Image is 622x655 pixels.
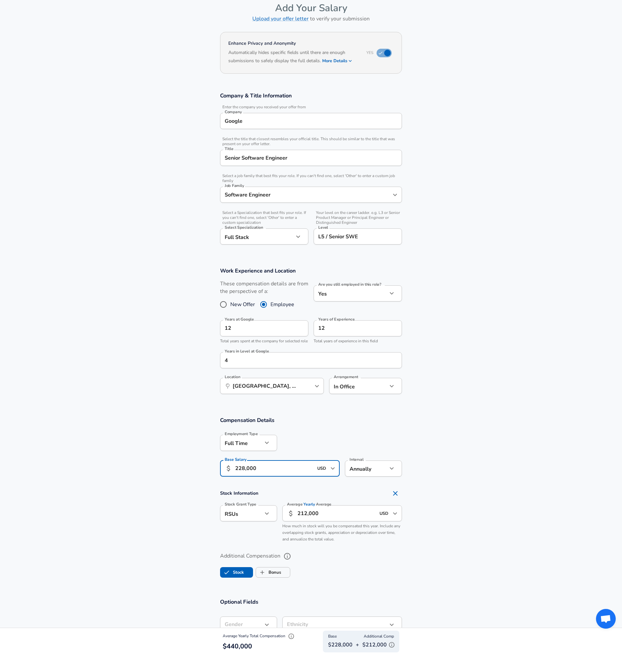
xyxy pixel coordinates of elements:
input: 40,000 [297,505,376,521]
h3: Compensation Details [220,416,402,424]
h3: Work Experience and Location [220,267,402,275]
label: Base Salary [225,458,246,461]
p: + [356,641,359,649]
input: L3 [317,231,399,242]
input: Software Engineer [223,153,399,163]
label: Stock Grant Type [225,502,256,506]
span: Total years spent at the company for selected role [220,338,308,344]
div: RSUs [220,505,263,521]
span: Select the title that closest resembles your official title. This should be similar to the title ... [220,137,402,146]
button: Open [312,381,322,391]
div: In Office [329,378,378,394]
button: More Details [322,56,353,65]
h3: Optional Fields [220,598,402,606]
button: Open [390,190,400,199]
span: Additional Comp [364,633,394,640]
label: These compensation details are from the perspective of a: [220,280,308,295]
p: $228,000 [328,641,353,649]
button: Open [328,464,337,473]
label: Title [225,147,233,151]
div: Annually [345,460,387,477]
a: Upload your offer letter [252,15,309,22]
span: Average Yearly Total Compensation [223,633,296,639]
input: Google [223,116,399,126]
span: Bonus [256,566,269,579]
label: Interval [350,458,364,461]
label: Company [225,110,242,114]
button: Explain Additional Compensation [387,640,397,650]
input: Software Engineer [223,190,389,200]
span: Employee [270,301,294,308]
h3: Company & Title Information [220,92,402,99]
span: Select a Specialization that best fits your role. If you can't find one, select 'Other' to enter ... [220,210,308,225]
button: Open [390,509,400,518]
span: Base [328,633,337,640]
button: Remove Section [389,487,402,500]
span: Stock [220,566,233,579]
h4: Add Your Salary [220,2,402,14]
label: Bonus [256,566,281,579]
input: 1 [220,352,387,368]
label: Select Specialization [225,225,263,229]
div: Open chat [596,609,616,629]
span: Yes [366,50,373,55]
button: help [282,551,293,562]
button: Explain Total Compensation [286,631,296,641]
span: Enter the company you received your offer from [220,105,402,110]
button: BonusBonus [256,567,290,578]
h6: Automatically hides specific fields until there are enough submissions to safely display the full... [228,49,358,65]
span: How much in stock will you be compensated this year. Include any overlapping stock grants, apprec... [282,523,400,542]
label: Stock [220,566,244,579]
label: Years at Google [225,317,254,321]
h4: Stock Information [220,487,402,500]
span: Total years of experience in this field [314,338,378,344]
input: USD [315,463,328,474]
div: Full Stack [220,228,294,245]
label: Location [225,375,240,379]
label: Employment Type [225,432,258,436]
input: USD [378,508,391,518]
input: 7 [314,320,387,336]
input: 100,000 [235,460,313,477]
h6: to verify your submission [220,14,402,23]
label: Average Average [287,502,331,506]
div: Full Time [220,435,263,451]
span: New Offer [230,301,255,308]
input: 0 [220,320,294,336]
button: StockStock [220,567,253,578]
span: Select a job family that best fits your role. If you can't find one, select 'Other' to enter a cu... [220,173,402,183]
label: Are you still employed in this role? [318,282,381,286]
h4: Enhance Privacy and Anonymity [228,40,358,47]
span: Yearly [304,502,315,507]
p: $212,000 [362,640,397,650]
label: Years of Experience [318,317,354,321]
label: Additional Compensation [220,551,402,562]
label: Arrangement [334,375,358,379]
label: Job Family [225,184,244,188]
label: Years in Level at Google [225,349,269,353]
label: Level [318,225,328,229]
div: Yes [314,285,387,301]
span: Your level on the career ladder. e.g. L3 or Senior Product Manager or Principal Engineer or Disti... [314,210,402,225]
